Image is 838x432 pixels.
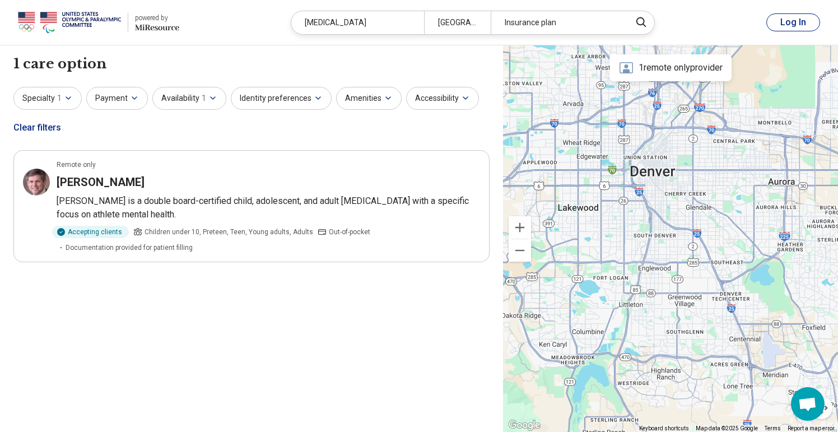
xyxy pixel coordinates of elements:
[509,239,531,262] button: Zoom out
[57,160,96,170] p: Remote only
[766,13,820,31] button: Log In
[202,92,206,104] span: 1
[13,114,61,141] div: Clear filters
[765,425,781,431] a: Terms (opens in new tab)
[18,9,121,36] img: USOPC
[152,87,226,110] button: Availability1
[291,11,424,34] div: [MEDICAL_DATA]
[424,11,491,34] div: [GEOGRAPHIC_DATA], CO 80210
[57,194,480,221] p: [PERSON_NAME] is a double board-certified child, adolescent, and adult [MEDICAL_DATA] with a spec...
[18,9,179,36] a: USOPCpowered by
[57,92,62,104] span: 1
[145,227,313,237] span: Children under 10, Preteen, Teen, Young adults, Adults
[609,54,732,81] div: 1 remote only provider
[329,227,370,237] span: Out-of-pocket
[13,87,82,110] button: Specialty1
[57,174,145,190] h3: [PERSON_NAME]
[86,87,148,110] button: Payment
[491,11,623,34] div: Insurance plan
[231,87,332,110] button: Identity preferences
[791,387,825,421] a: Open chat
[52,226,129,238] div: Accepting clients
[509,216,531,239] button: Zoom in
[788,425,835,431] a: Report a map error
[696,425,758,431] span: Map data ©2025 Google
[135,13,179,23] div: powered by
[336,87,402,110] button: Amenities
[406,87,479,110] button: Accessibility
[66,243,193,253] span: Documentation provided for patient filling
[13,54,106,73] h1: 1 care option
